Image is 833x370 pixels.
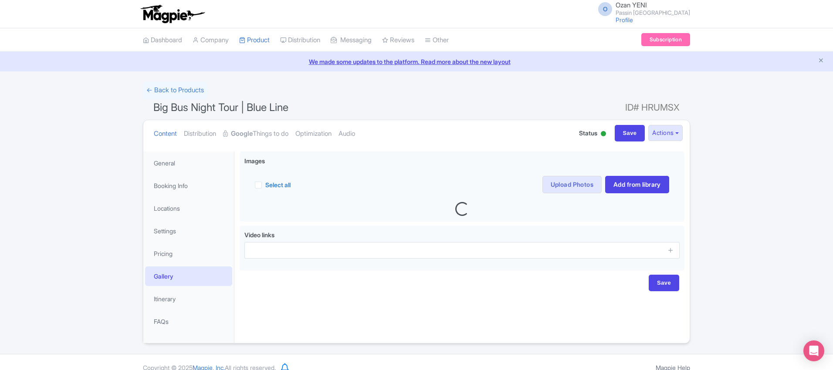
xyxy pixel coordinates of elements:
a: General [145,153,232,173]
span: Ozan YENI [616,1,647,9]
a: Locations [145,198,232,218]
span: O [598,2,612,16]
a: Distribution [280,28,320,52]
a: Content [154,120,177,148]
a: Settings [145,221,232,241]
a: Upload Photos [542,176,602,193]
span: Video links [244,231,274,239]
a: Profile [616,16,633,24]
label: Select all [265,180,291,189]
a: Distribution [184,120,216,148]
button: Close announcement [818,56,824,66]
a: We made some updates to the platform. Read more about the new layout [5,57,828,66]
input: Save [649,275,679,291]
a: ← Back to Products [143,82,207,99]
button: Actions [648,125,683,141]
a: Gallery [145,266,232,286]
a: Company [193,28,229,52]
a: Itinerary [145,289,232,309]
a: FAQs [145,312,232,331]
span: Big Bus Night Tour | Blue Line [153,101,288,114]
a: Optimization [295,120,332,148]
span: Images [244,156,265,165]
a: Subscription [641,33,690,46]
a: Dashboard [143,28,182,52]
a: O Ozan YENI Passin [GEOGRAPHIC_DATA] [593,2,690,16]
a: Product [239,28,270,52]
input: Save [615,125,645,141]
a: Other [425,28,449,52]
div: Open Intercom Messenger [803,340,824,361]
span: Status [579,128,597,138]
strong: Google [231,129,253,139]
a: Audio [339,120,355,148]
a: Add from library [605,176,669,193]
div: Active [599,128,608,141]
a: GoogleThings to do [223,120,288,148]
a: Booking Info [145,176,232,195]
img: logo-ab69f6fb50320c5b225c76a69d11143b.png [139,4,206,24]
a: Reviews [382,28,414,52]
span: ID# HRUMSX [625,99,680,116]
small: Passin [GEOGRAPHIC_DATA] [616,10,690,16]
a: Messaging [331,28,372,52]
a: Pricing [145,244,232,263]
